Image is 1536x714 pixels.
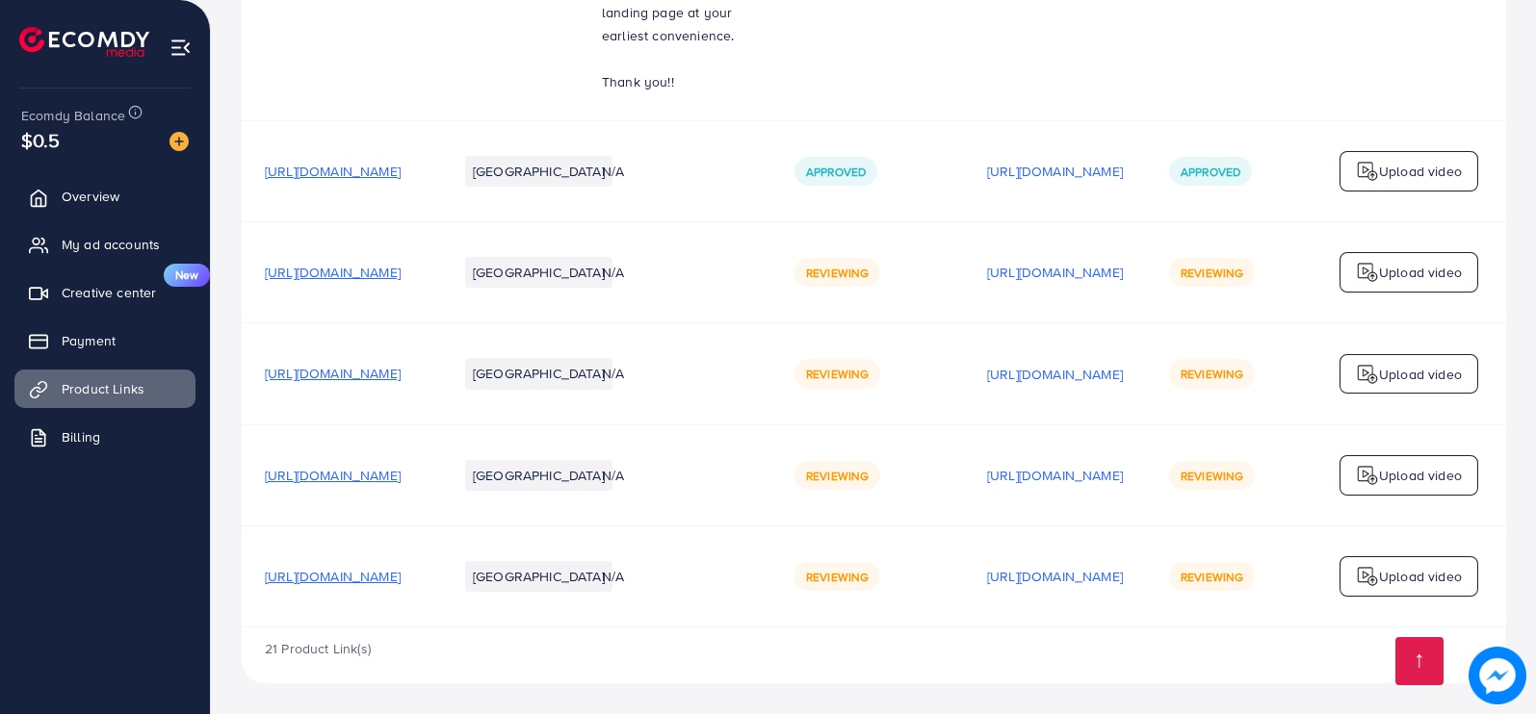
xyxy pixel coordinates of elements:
span: Ecomdy Balance [21,106,125,125]
a: Creative centerNew [14,273,195,312]
li: [GEOGRAPHIC_DATA] [465,257,612,288]
span: [URL][DOMAIN_NAME] [265,263,401,282]
a: My ad accounts [14,225,195,264]
span: [URL][DOMAIN_NAME] [265,162,401,181]
p: Upload video [1379,160,1462,183]
img: logo [1356,261,1379,284]
span: Reviewing [806,265,869,281]
span: Reviewing [1181,366,1243,382]
span: Product Links [62,379,144,398]
li: [GEOGRAPHIC_DATA] [465,460,612,491]
span: N/A [602,364,624,383]
span: 21 Product Link(s) [265,639,371,658]
span: Billing [62,427,100,446]
span: Reviewing [1181,265,1243,281]
span: [URL][DOMAIN_NAME] [265,567,401,586]
span: Approved [806,164,866,180]
li: [GEOGRAPHIC_DATA] [465,561,612,592]
li: [GEOGRAPHIC_DATA] [465,358,612,389]
img: menu [169,37,192,59]
p: Thank you!! [602,70,748,93]
span: Payment [62,331,116,350]
img: logo [1356,464,1379,487]
span: Reviewing [806,569,869,585]
span: New [164,264,210,287]
img: image [1469,647,1526,704]
p: [URL][DOMAIN_NAME] [987,160,1123,183]
img: logo [1356,160,1379,183]
p: Upload video [1379,363,1462,386]
a: Product Links [14,370,195,408]
span: [URL][DOMAIN_NAME] [265,364,401,383]
span: Creative center [62,283,156,302]
li: [GEOGRAPHIC_DATA] [465,156,612,187]
p: [URL][DOMAIN_NAME] [987,363,1123,386]
span: $0.5 [21,126,61,154]
img: logo [1356,363,1379,386]
p: Upload video [1379,464,1462,487]
img: logo [1356,565,1379,588]
span: N/A [602,263,624,282]
p: Upload video [1379,261,1462,284]
span: My ad accounts [62,235,160,254]
p: [URL][DOMAIN_NAME] [987,565,1123,588]
p: [URL][DOMAIN_NAME] [987,261,1123,284]
a: Overview [14,177,195,216]
img: image [169,132,189,151]
span: Reviewing [806,366,869,382]
p: [URL][DOMAIN_NAME] [987,464,1123,487]
span: N/A [602,466,624,485]
p: Upload video [1379,565,1462,588]
span: Reviewing [1181,468,1243,484]
img: logo [19,27,149,57]
a: Payment [14,321,195,360]
span: Approved [1181,164,1240,180]
span: Reviewing [1181,569,1243,585]
span: Overview [62,187,119,206]
span: N/A [602,567,624,586]
span: [URL][DOMAIN_NAME] [265,466,401,485]
a: Billing [14,418,195,456]
span: N/A [602,162,624,181]
span: Reviewing [806,468,869,484]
